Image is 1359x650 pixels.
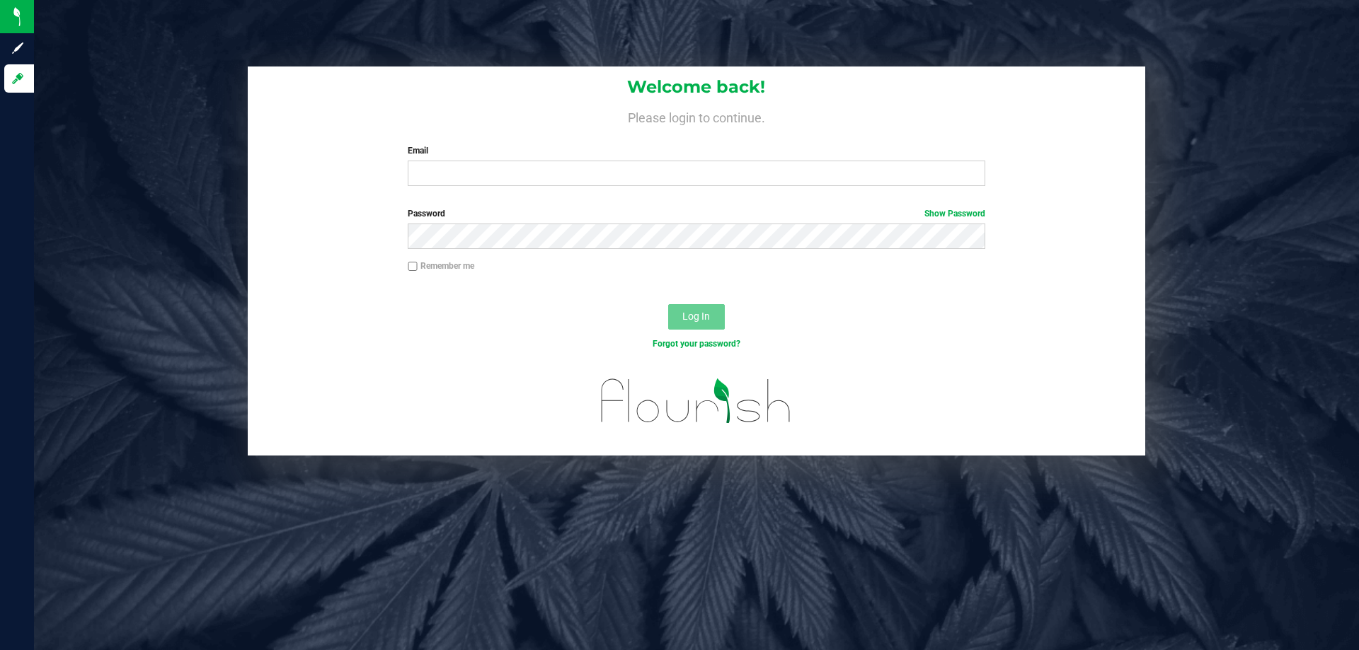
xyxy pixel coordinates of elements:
[248,78,1145,96] h1: Welcome back!
[248,108,1145,124] h4: Please login to continue.
[408,260,474,272] label: Remember me
[924,209,985,219] a: Show Password
[408,262,418,272] input: Remember me
[668,304,725,330] button: Log In
[682,311,710,322] span: Log In
[11,71,25,86] inline-svg: Log in
[11,41,25,55] inline-svg: Sign up
[584,365,808,437] img: flourish_logo.svg
[408,209,445,219] span: Password
[408,144,985,157] label: Email
[653,339,740,349] a: Forgot your password?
